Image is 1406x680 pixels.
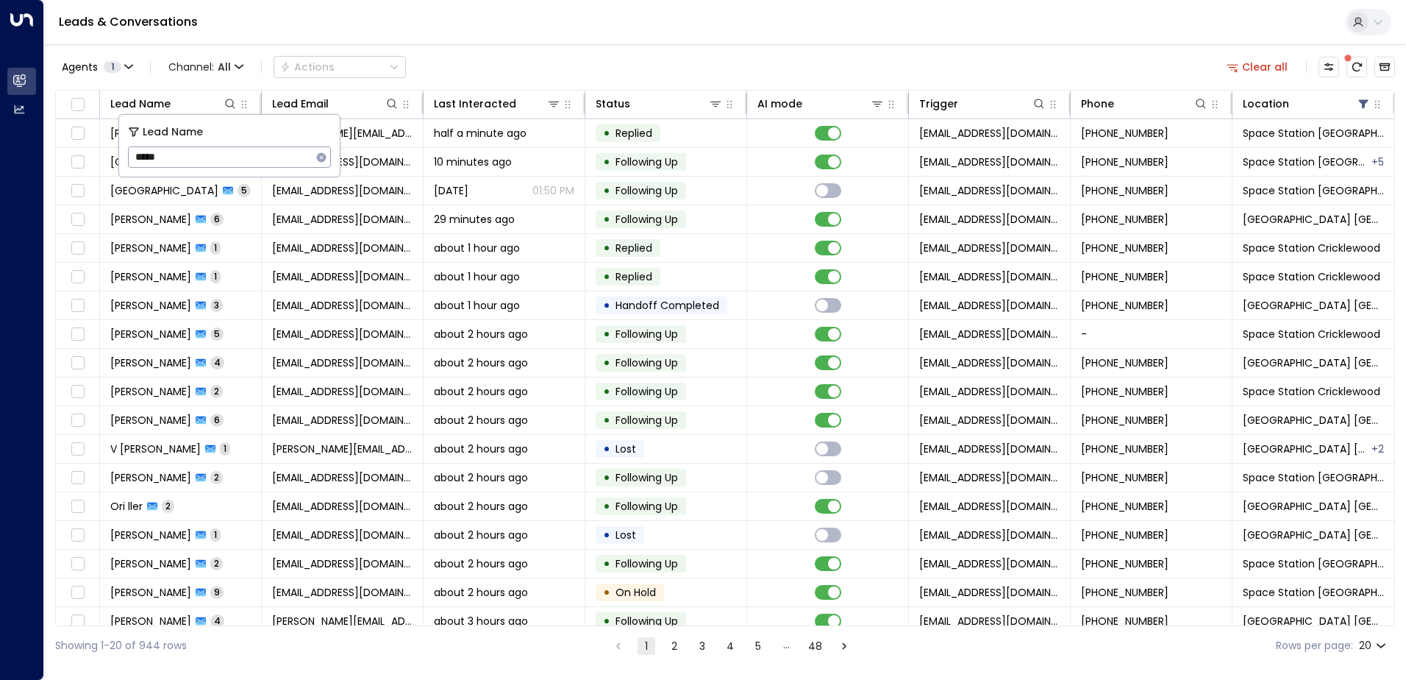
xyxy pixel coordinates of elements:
[272,413,413,428] span: ireneayo@gmail.com
[1081,95,1114,113] div: Phone
[615,585,656,600] span: On Hold
[272,126,413,141] span: daphne@terradourada.com.br
[272,499,413,514] span: oriller74@gmail.com
[210,299,223,311] span: 3
[272,355,413,370] span: zoeyduhamel@gmail.com
[603,523,610,548] div: •
[615,614,678,628] span: Following Up
[615,355,678,370] span: Following Up
[615,528,636,542] span: Lost
[615,269,652,284] span: Replied
[1276,638,1353,654] label: Rows per page:
[596,95,630,113] div: Status
[1243,298,1384,313] span: Space Station Kilburn
[1243,499,1384,514] span: Space Station St Johns Wood
[919,298,1060,313] span: leads@space-station.co.uk
[434,95,561,113] div: Last Interacted
[1243,413,1384,428] span: Space Station St Johns Wood
[280,60,335,74] div: Actions
[1243,556,1384,571] span: Space Station Swiss Cottage
[919,614,1060,628] span: leads@space-station.co.uk
[210,241,221,254] span: 1
[110,556,191,571] span: Katie Wilson
[1243,585,1384,600] span: Space Station Swiss Cottage
[1081,183,1168,198] span: +447966133935
[1243,95,1371,113] div: Location
[603,551,610,576] div: •
[919,442,1060,456] span: leads@space-station.co.uk
[210,213,224,225] span: 6
[210,385,223,397] span: 2
[1243,355,1384,370] span: Space Station St Johns Wood
[272,183,413,198] span: vlatka.lake@space-station.co.uk
[434,327,528,341] span: about 2 hours ago
[1081,556,1168,571] span: +447500000000
[238,184,251,196] span: 5
[1081,212,1168,227] span: +447936586018
[68,440,87,458] span: Toggle select row
[1071,320,1232,348] td: -
[434,241,520,255] span: about 1 hour ago
[272,384,413,399] span: mkolom2703@gmail.com
[603,264,610,289] div: •
[1243,155,1370,169] span: Space Station Swiss Cottage
[532,183,574,198] p: 01:50 PM
[110,95,238,113] div: Lead Name
[1359,635,1389,656] div: 20
[596,95,723,113] div: Status
[272,327,413,341] span: fatimamnstar@gmail.com
[68,124,87,143] span: Toggle select row
[1081,470,1168,485] span: +447525408528
[919,269,1060,284] span: leads@space-station.co.uk
[110,499,143,514] span: Ori ller
[110,298,191,313] span: Jon Tay
[163,57,249,77] button: Channel:All
[434,183,468,198] span: Mar 24, 2025
[1081,269,1168,284] span: +447915075971
[777,637,795,655] div: …
[110,355,191,370] span: Zoe Duhamel
[615,413,678,428] span: Following Up
[919,355,1060,370] span: leads@space-station.co.uk
[110,384,191,399] span: Cihan Gunes
[721,637,739,655] button: Go to page 4
[1243,183,1384,198] span: Space Station Swiss Cottage
[603,465,610,490] div: •
[218,61,231,73] span: All
[919,327,1060,341] span: leads@space-station.co.uk
[110,183,218,198] span: Vlatka Lake
[615,298,719,313] span: Handoff Completed
[615,212,678,227] span: Following Up
[638,637,655,655] button: page 1
[919,212,1060,227] span: leads@space-station.co.uk
[919,499,1060,514] span: leads@space-station.co.uk
[615,442,636,456] span: Lost
[434,355,528,370] span: about 2 hours ago
[1081,298,1168,313] span: +447725368636
[1346,57,1367,77] span: There are new threads available. Refresh the grid to view the latest updates.
[68,497,87,516] span: Toggle select row
[665,637,683,655] button: Go to page 2
[615,556,678,571] span: Following Up
[757,95,802,113] div: AI mode
[615,499,678,514] span: Following Up
[919,556,1060,571] span: leads@space-station.co.uk
[434,585,528,600] span: about 2 hours ago
[210,414,224,426] span: 6
[210,586,224,598] span: 9
[68,210,87,229] span: Toggle select row
[603,121,610,146] div: •
[434,614,528,628] span: about 3 hours ago
[434,269,520,284] span: about 1 hour ago
[1243,126,1384,141] span: Space Station Swiss Cottage
[55,57,138,77] button: Agents1
[603,609,610,634] div: •
[110,95,171,113] div: Lead Name
[210,528,221,541] span: 1
[272,614,413,628] span: suzette.loubser@gmail.com
[434,212,515,227] span: 29 minutes ago
[603,207,610,232] div: •
[1081,126,1168,141] span: +447927463568
[1221,57,1294,77] button: Clear all
[68,383,87,401] span: Toggle select row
